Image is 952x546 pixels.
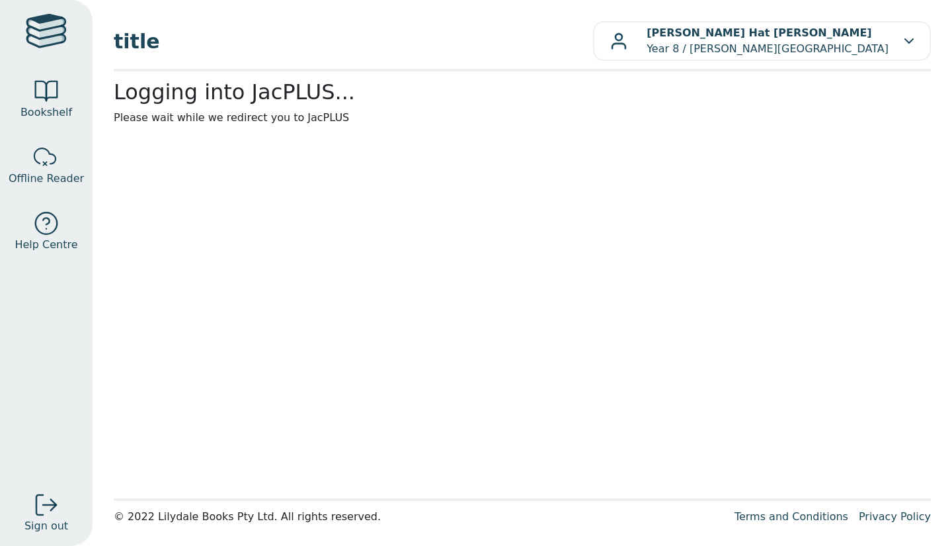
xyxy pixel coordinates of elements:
button: [PERSON_NAME] Hat [PERSON_NAME]Year 8 / [PERSON_NAME][GEOGRAPHIC_DATA] [593,21,931,61]
span: Offline Reader [9,171,84,187]
a: Terms and Conditions [734,510,848,523]
p: Year 8 / [PERSON_NAME][GEOGRAPHIC_DATA] [647,25,889,57]
span: Sign out [24,518,68,534]
div: © 2022 Lilydale Books Pty Ltd. All rights reserved. [114,509,724,525]
a: Privacy Policy [859,510,931,523]
span: title [114,26,593,56]
span: Bookshelf [20,105,72,120]
p: Please wait while we redirect you to JacPLUS [114,110,931,126]
span: Help Centre [15,237,77,253]
b: [PERSON_NAME] Hat [PERSON_NAME] [647,26,871,39]
h2: Logging into JacPLUS... [114,79,931,105]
